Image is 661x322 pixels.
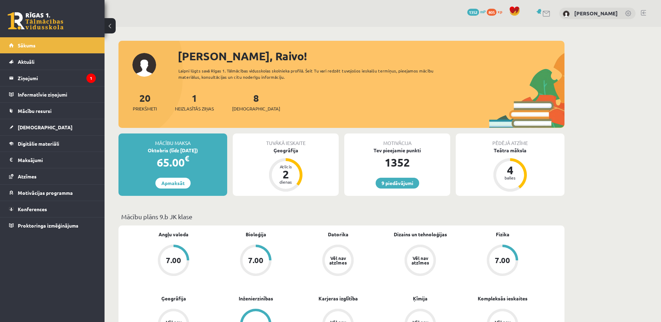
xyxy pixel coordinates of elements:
div: Pēdējā atzīme [456,133,564,147]
a: Ģeogrāfija Atlicis 2 dienas [233,147,339,193]
span: Digitālie materiāli [18,140,59,147]
span: € [185,153,189,163]
div: Ģeogrāfija [233,147,339,154]
div: 1352 [344,154,450,171]
a: [PERSON_NAME] [574,10,618,17]
a: Datorika [328,231,348,238]
a: [DEMOGRAPHIC_DATA] [9,119,96,135]
span: [DEMOGRAPHIC_DATA] [232,105,280,112]
div: Tuvākā ieskaite [233,133,339,147]
legend: Informatīvie ziņojumi [18,86,96,102]
div: Atlicis [275,164,296,169]
div: Mācību maksa [118,133,227,147]
a: Apmaksāt [155,178,191,189]
a: Vēl nav atzīmes [379,245,461,277]
span: Proktoringa izmēģinājums [18,222,78,229]
a: Ģeogrāfija [161,295,186,302]
div: Laipni lūgts savā Rīgas 1. Tālmācības vidusskolas skolnieka profilā. Šeit Tu vari redzēt tuvojošo... [178,68,446,80]
span: 805 [487,9,497,16]
span: Aktuāli [18,59,34,65]
img: Raivo Stanga [563,10,570,17]
div: Vēl nav atzīmes [328,256,348,265]
i: 1 [86,74,96,83]
a: 20Priekšmeti [133,92,157,112]
a: Karjeras izglītība [318,295,358,302]
span: Priekšmeti [133,105,157,112]
a: Rīgas 1. Tālmācības vidusskola [8,12,63,30]
div: [PERSON_NAME], Raivo! [178,48,564,64]
span: Motivācijas programma [18,190,73,196]
span: Konferences [18,206,47,212]
div: Motivācija [344,133,450,147]
a: 805 xp [487,9,506,14]
a: 9 piedāvājumi [376,178,419,189]
a: Informatīvie ziņojumi [9,86,96,102]
a: Motivācijas programma [9,185,96,201]
div: Oktobris (līdz [DATE]) [118,147,227,154]
a: Ķīmija [413,295,428,302]
p: Mācību plāns 9.b JK klase [121,212,562,221]
span: [DEMOGRAPHIC_DATA] [18,124,72,130]
div: Tev pieejamie punkti [344,147,450,154]
div: 2 [275,169,296,180]
a: Kompleksās ieskaites [478,295,528,302]
div: 7.00 [166,256,181,264]
a: Aktuāli [9,54,96,70]
div: Teātra māksla [456,147,564,154]
a: 7.00 [132,245,215,277]
a: 1Neizlasītās ziņas [175,92,214,112]
a: Angļu valoda [159,231,189,238]
div: 65.00 [118,154,227,171]
a: Bioloģija [246,231,266,238]
legend: Ziņojumi [18,70,96,86]
span: Atzīmes [18,173,37,179]
span: 1352 [467,9,479,16]
a: Teātra māksla 4 balles [456,147,564,193]
a: Ziņojumi1 [9,70,96,86]
span: Mācību resursi [18,108,52,114]
a: 7.00 [215,245,297,277]
a: Digitālie materiāli [9,136,96,152]
div: 7.00 [495,256,510,264]
div: Vēl nav atzīmes [410,256,430,265]
a: 1352 mP [467,9,486,14]
a: Fizika [496,231,509,238]
a: Konferences [9,201,96,217]
a: Mācību resursi [9,103,96,119]
span: Sākums [18,42,36,48]
a: Atzīmes [9,168,96,184]
a: Vēl nav atzīmes [297,245,379,277]
div: 4 [500,164,521,176]
a: Proktoringa izmēģinājums [9,217,96,233]
div: 7.00 [248,256,263,264]
a: Sākums [9,37,96,53]
a: 8[DEMOGRAPHIC_DATA] [232,92,280,112]
div: dienas [275,180,296,184]
legend: Maksājumi [18,152,96,168]
a: Inženierzinības [239,295,273,302]
span: Neizlasītās ziņas [175,105,214,112]
div: balles [500,176,521,180]
a: 7.00 [461,245,544,277]
span: mP [480,9,486,14]
span: xp [498,9,502,14]
a: Maksājumi [9,152,96,168]
a: Dizains un tehnoloģijas [394,231,447,238]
